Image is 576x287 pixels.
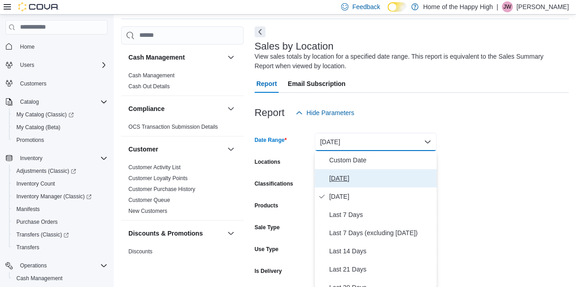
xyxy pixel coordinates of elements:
label: Locations [255,158,280,166]
span: [DATE] [329,191,433,202]
p: Home of the Happy High [423,1,493,12]
span: Last 14 Days [329,246,433,257]
span: Transfers (Classic) [13,229,107,240]
button: Catalog [16,96,42,107]
h3: Sales by Location [255,41,334,52]
span: Report [256,75,277,93]
span: Adjustments (Classic) [16,167,76,175]
span: Purchase Orders [13,217,107,227]
button: Compliance [128,104,224,113]
span: Adjustments (Classic) [13,166,107,176]
a: Inventory Count [13,178,59,189]
span: Catalog [20,98,39,106]
span: Cash Management [16,275,62,282]
a: Cash Management [13,273,66,284]
a: Purchase Orders [13,217,61,227]
span: Operations [16,260,107,271]
button: Hide Parameters [292,104,358,122]
div: Jacob Williams [502,1,513,12]
a: My Catalog (Beta) [13,122,64,133]
div: Compliance [121,121,244,136]
span: Promotions [16,136,44,144]
button: Cash Management [9,272,111,285]
span: Inventory [20,155,42,162]
a: Promotion Details [128,259,172,266]
button: Users [2,59,111,71]
label: Date Range [255,136,287,144]
button: Catalog [2,96,111,108]
span: Email Subscription [288,75,346,93]
span: Promotions [13,135,107,146]
div: Discounts & Promotions [121,246,244,282]
span: OCS Transaction Submission Details [128,123,218,131]
span: Inventory [16,153,107,164]
h3: Discounts & Promotions [128,229,203,238]
span: Catalog [16,96,107,107]
a: Manifests [13,204,43,215]
span: Inventory Manager (Classic) [16,193,92,200]
button: Inventory [2,152,111,165]
span: Transfers [16,244,39,251]
button: Home [2,40,111,53]
h3: Compliance [128,104,164,113]
span: Operations [20,262,47,269]
a: Cash Out Details [128,83,170,90]
a: Inventory Manager (Classic) [13,191,95,202]
h3: Report [255,107,285,118]
span: Inventory Manager (Classic) [13,191,107,202]
a: Transfers (Classic) [9,228,111,241]
input: Dark Mode [387,2,407,12]
a: Customer Purchase History [128,186,195,192]
img: Cova [18,2,59,11]
button: My Catalog (Beta) [9,121,111,134]
button: Next [255,26,265,37]
a: Customer Queue [128,197,170,203]
span: New Customers [128,207,167,215]
a: Discounts [128,248,153,255]
button: Inventory Count [9,177,111,190]
span: Manifests [13,204,107,215]
label: Is Delivery [255,267,282,275]
span: Manifests [16,206,40,213]
button: Discounts & Promotions [128,229,224,238]
label: Sale Type [255,224,280,231]
button: Discounts & Promotions [225,228,236,239]
span: Customers [16,78,107,89]
a: Adjustments (Classic) [13,166,80,176]
span: Custom Date [329,155,433,166]
a: OCS Transaction Submission Details [128,124,218,130]
a: Cash Management [128,72,174,79]
span: Promotion Details [128,259,172,266]
span: Transfers (Classic) [16,231,69,238]
span: Users [16,60,107,70]
span: Last 7 Days [329,209,433,220]
span: Users [20,61,34,69]
span: Purchase Orders [16,218,58,226]
span: JW [503,1,511,12]
a: Customer Activity List [128,164,181,171]
a: Adjustments (Classic) [9,165,111,177]
button: Inventory [16,153,46,164]
span: My Catalog (Classic) [13,109,107,120]
a: Customer Loyalty Points [128,175,188,181]
p: | [496,1,498,12]
button: Customer [225,144,236,155]
a: My Catalog (Classic) [13,109,77,120]
a: Transfers [13,242,43,253]
span: Hide Parameters [306,108,354,117]
button: [DATE] [315,133,437,151]
a: Inventory Manager (Classic) [9,190,111,203]
div: View sales totals by location for a specified date range. This report is equivalent to the Sales ... [255,52,564,71]
button: Promotions [9,134,111,146]
button: Users [16,60,38,70]
span: Last 21 Days [329,264,433,275]
a: My Catalog (Classic) [9,108,111,121]
button: Operations [2,259,111,272]
span: Cash Management [13,273,107,284]
button: Customer [128,145,224,154]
